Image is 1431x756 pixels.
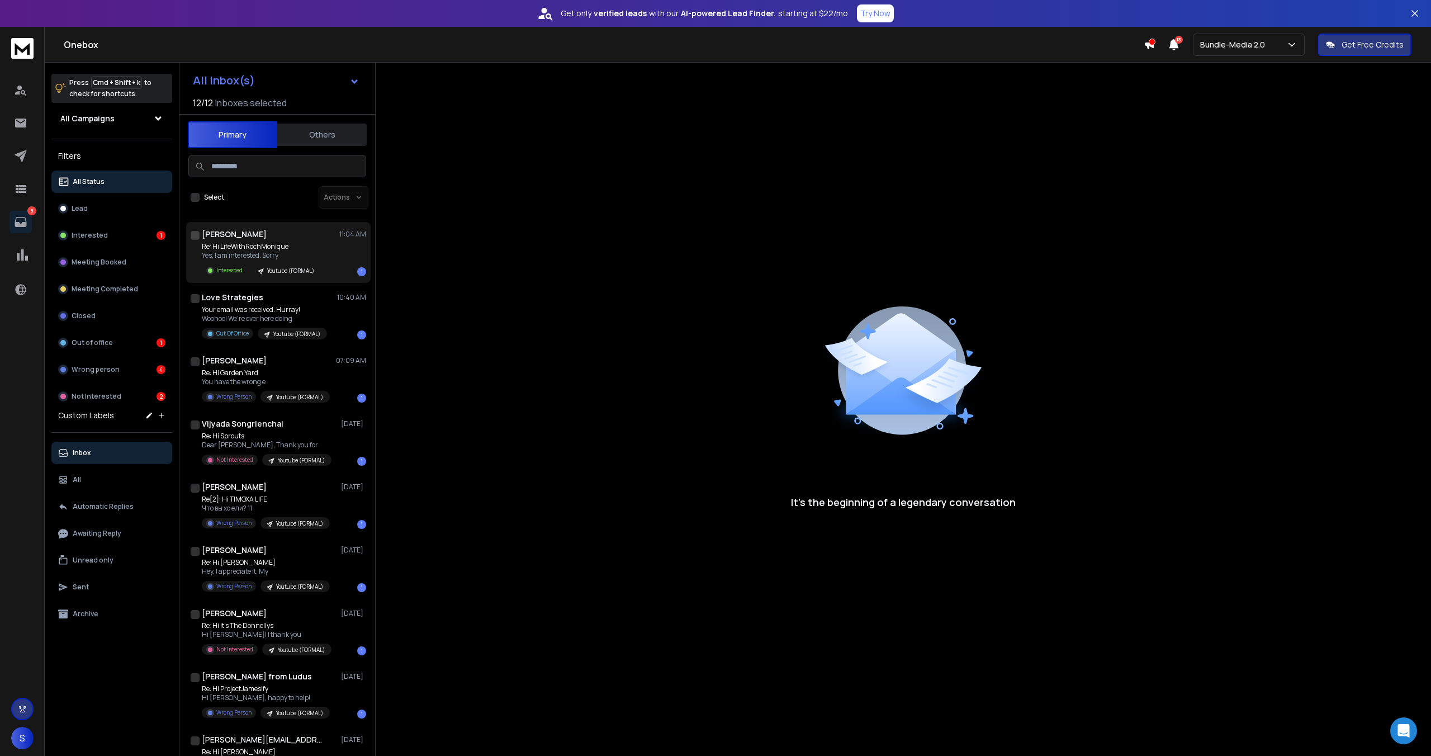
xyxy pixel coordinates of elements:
p: Awaiting Reply [73,529,121,538]
p: Out of office [72,338,113,347]
button: Wrong person4 [51,358,172,381]
p: Hi [PERSON_NAME], happy to help! [202,693,330,702]
p: Not Interested [216,645,253,654]
p: [DATE] [341,483,366,492]
button: All [51,469,172,491]
p: Automatic Replies [73,502,134,511]
button: Meeting Completed [51,278,172,300]
h1: [PERSON_NAME] [202,608,267,619]
button: Closed [51,305,172,327]
p: Youtube (FORMAL) [273,330,320,338]
p: [DATE] [341,419,366,428]
div: 1 [157,338,165,347]
h1: [PERSON_NAME] [202,481,267,493]
div: 1 [357,646,366,655]
p: Re: Hi It's The Donnellys [202,621,331,630]
p: Your email was received. Hurray! [202,305,327,314]
p: Press to check for shortcuts. [69,77,151,100]
a: 8 [10,211,32,233]
h1: [PERSON_NAME] [202,355,267,366]
h1: [PERSON_NAME][EMAIL_ADDRESS][DOMAIN_NAME] [202,734,325,745]
h3: Inboxes selected [215,96,287,110]
p: Yes, I am interested. Sorry [202,251,321,260]
button: Others [277,122,367,147]
div: 1 [357,710,366,719]
p: Dear [PERSON_NAME], Thank you for [202,441,331,450]
p: Woohoo! We're over here doing [202,314,327,323]
p: Wrong Person [216,519,252,527]
p: Meeting Completed [72,285,138,294]
p: Out Of Office [216,329,249,338]
div: Open Intercom Messenger [1390,717,1417,744]
p: Youtube (FORMAL) [278,646,325,654]
button: Unread only [51,549,172,571]
h1: All Campaigns [60,113,115,124]
p: Что вы хо ели? 11 [202,504,330,513]
p: Wrong Person [216,582,252,590]
h1: Vijyada Songrienchai [202,418,283,429]
p: Try Now [860,8,890,19]
p: Wrong Person [216,708,252,717]
p: Re[2]: Hi TIMOXA LIFE [202,495,330,504]
p: [DATE] [341,672,366,681]
p: Re: Hi ProjectJamesify [202,684,330,693]
span: 12 / 12 [193,96,213,110]
button: Interested1 [51,224,172,247]
p: Youtube (FORMAL) [276,393,323,401]
p: Inbox [73,448,91,457]
div: 2 [157,392,165,401]
p: 8 [27,206,36,215]
p: Not Interested [216,456,253,464]
strong: verified leads [594,8,647,19]
p: 10:40 AM [337,293,366,302]
p: [DATE] [341,609,366,618]
h1: Onebox [64,38,1144,51]
p: Re: Hi [PERSON_NAME] [202,558,330,567]
h1: [PERSON_NAME] from Ludus [202,671,312,682]
div: 1 [357,583,366,592]
button: Automatic Replies [51,495,172,518]
p: Hey, I appreciate it. My [202,567,330,576]
p: Sent [73,583,89,592]
button: All Inbox(s) [184,69,368,92]
p: 11:04 AM [339,230,366,239]
button: Try Now [857,4,894,22]
div: 1 [357,457,366,466]
strong: AI-powered Lead Finder, [681,8,776,19]
div: 1 [357,520,366,529]
button: Inbox [51,442,172,464]
button: Archive [51,603,172,625]
h1: [PERSON_NAME] [202,545,267,556]
div: 4 [157,365,165,374]
button: S [11,727,34,749]
h1: [PERSON_NAME] [202,229,267,240]
p: 07:09 AM [336,356,366,365]
button: Sent [51,576,172,598]
p: Get only with our starting at $22/mo [561,8,848,19]
button: Out of office1 [51,332,172,354]
button: Primary [188,121,277,148]
div: 1 [357,267,366,276]
p: Not Interested [72,392,121,401]
p: Youtube (FORMAL) [267,267,314,275]
p: Youtube (FORMAL) [276,709,323,717]
p: Re: Hi Garden Yard [202,368,330,377]
span: 13 [1175,36,1183,44]
p: Re: Hi Sprouts [202,432,331,441]
p: [DATE] [341,735,366,744]
p: Wrong person [72,365,120,374]
button: All Status [51,171,172,193]
button: Meeting Booked [51,251,172,273]
span: Cmd + Shift + k [91,76,142,89]
div: 1 [357,394,366,403]
p: All Status [73,177,105,186]
h1: All Inbox(s) [193,75,255,86]
img: logo [11,38,34,59]
div: 1 [357,330,366,339]
button: All Campaigns [51,107,172,130]
p: [DATE] [341,546,366,555]
p: Youtube (FORMAL) [276,519,323,528]
button: Lead [51,197,172,220]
